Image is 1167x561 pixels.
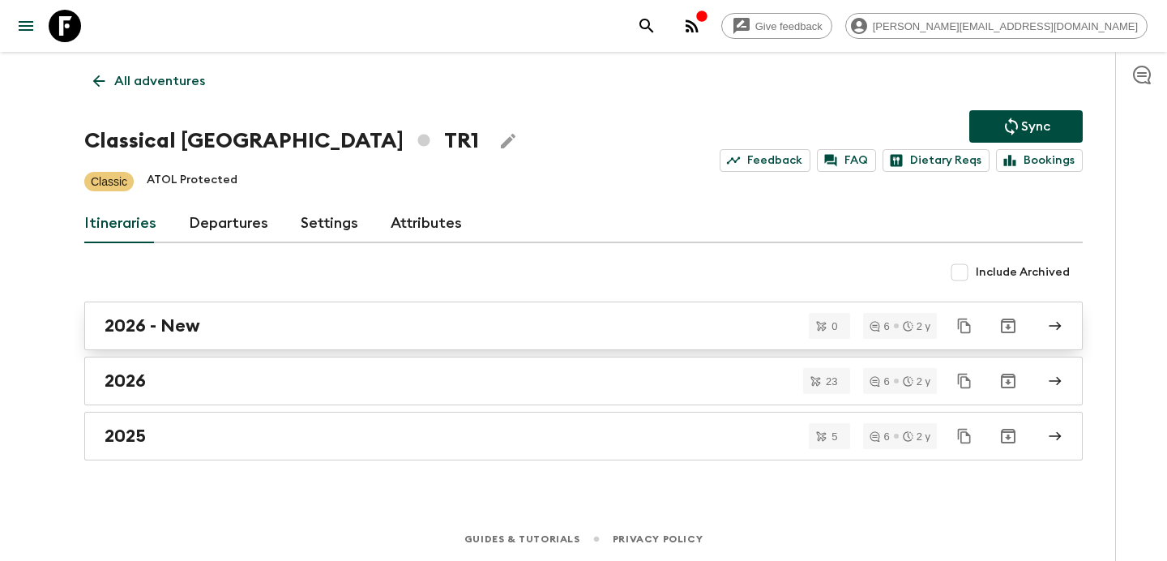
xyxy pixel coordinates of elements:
p: Classic [91,173,127,190]
a: Bookings [996,149,1083,172]
a: Give feedback [721,13,832,39]
div: 6 [870,431,889,442]
button: Archive [992,365,1024,397]
a: 2026 - New [84,302,1083,350]
h2: 2026 [105,370,146,392]
p: All adventures [114,71,205,91]
p: ATOL Protected [147,172,237,191]
span: 23 [816,376,847,387]
div: 2 y [903,376,930,387]
a: Privacy Policy [613,530,703,548]
button: Sync adventure departures to the booking engine [969,110,1083,143]
div: 2 y [903,431,930,442]
span: 0 [822,321,847,332]
a: Settings [301,204,358,243]
button: search adventures [631,10,663,42]
button: menu [10,10,42,42]
button: Edit Adventure Title [492,125,524,157]
div: [PERSON_NAME][EMAIL_ADDRESS][DOMAIN_NAME] [845,13,1148,39]
a: All adventures [84,65,214,97]
a: Attributes [391,204,462,243]
a: 2026 [84,357,1083,405]
button: Archive [992,310,1024,342]
button: Duplicate [950,422,979,451]
a: Itineraries [84,204,156,243]
h2: 2025 [105,426,146,447]
p: Sync [1021,117,1050,136]
a: Guides & Tutorials [464,530,580,548]
div: 6 [870,376,889,387]
button: Duplicate [950,366,979,396]
div: 2 y [903,321,930,332]
button: Archive [992,420,1024,452]
span: Include Archived [976,264,1070,280]
a: Feedback [720,149,810,172]
button: Duplicate [950,311,979,340]
span: [PERSON_NAME][EMAIL_ADDRESS][DOMAIN_NAME] [864,20,1147,32]
a: 2025 [84,412,1083,460]
span: 5 [822,431,847,442]
a: Departures [189,204,268,243]
span: Give feedback [746,20,831,32]
a: FAQ [817,149,876,172]
a: Dietary Reqs [883,149,990,172]
h2: 2026 - New [105,315,200,336]
div: 6 [870,321,889,332]
h1: Classical [GEOGRAPHIC_DATA] TR1 [84,125,479,157]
